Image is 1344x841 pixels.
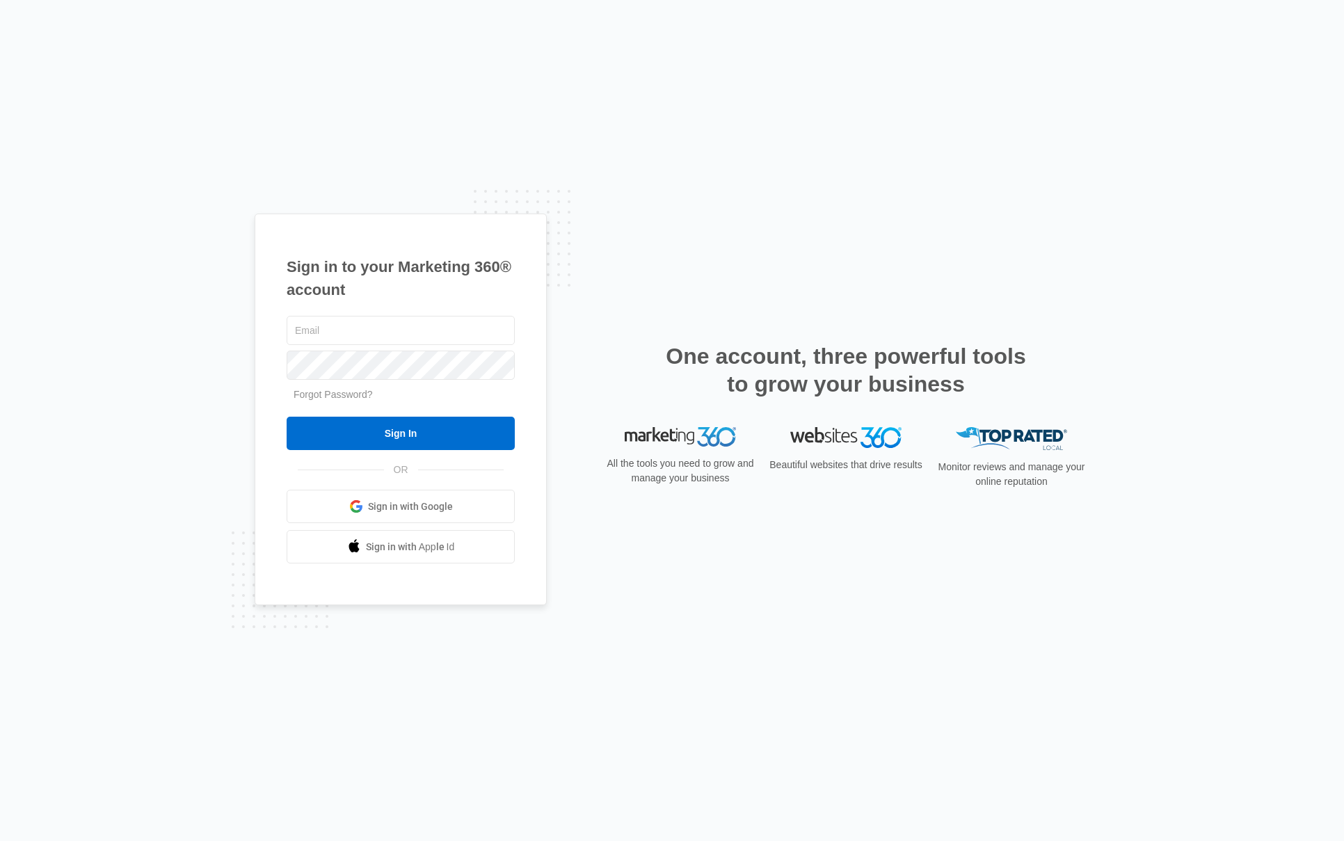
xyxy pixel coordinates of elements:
input: Email [287,316,515,345]
p: All the tools you need to grow and manage your business [602,456,758,486]
a: Sign in with Google [287,490,515,523]
img: Websites 360 [790,427,902,447]
input: Sign In [287,417,515,450]
img: Marketing 360 [625,427,736,447]
span: Sign in with Google [368,499,453,514]
span: Sign in with Apple Id [366,540,455,554]
img: Top Rated Local [956,427,1067,450]
p: Monitor reviews and manage your online reputation [934,460,1089,489]
a: Forgot Password? [294,389,373,400]
span: OR [384,463,418,477]
p: Beautiful websites that drive results [768,458,924,472]
h1: Sign in to your Marketing 360® account [287,255,515,301]
a: Sign in with Apple Id [287,530,515,563]
h2: One account, three powerful tools to grow your business [662,342,1030,398]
